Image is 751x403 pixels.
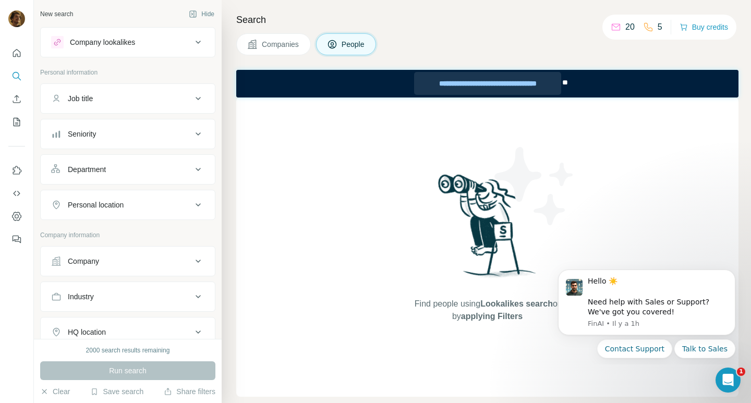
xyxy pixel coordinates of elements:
[68,327,106,337] div: HQ location
[542,260,751,364] iframe: Intercom notifications message
[41,30,215,55] button: Company lookalikes
[8,207,25,226] button: Dashboard
[40,68,215,77] p: Personal information
[680,20,728,34] button: Buy credits
[737,368,745,376] span: 1
[68,164,106,175] div: Department
[8,10,25,27] img: Avatar
[8,230,25,249] button: Feedback
[433,172,542,288] img: Surfe Illustration - Woman searching with binoculars
[8,90,25,108] button: Enrich CSV
[8,184,25,203] button: Use Surfe API
[70,37,135,47] div: Company lookalikes
[68,256,99,266] div: Company
[262,39,300,50] span: Companies
[40,9,73,19] div: New search
[41,249,215,274] button: Company
[404,298,571,323] span: Find people using or by
[488,139,582,233] img: Surfe Illustration - Stars
[86,346,170,355] div: 2000 search results remaining
[625,21,635,33] p: 20
[236,70,738,97] iframe: Banner
[41,284,215,309] button: Industry
[40,230,215,240] p: Company information
[461,312,523,321] span: applying Filters
[41,86,215,111] button: Job title
[658,21,662,33] p: 5
[8,161,25,180] button: Use Surfe on LinkedIn
[342,39,366,50] span: People
[68,200,124,210] div: Personal location
[41,320,215,345] button: HQ location
[8,113,25,131] button: My lists
[68,129,96,139] div: Seniority
[8,67,25,86] button: Search
[41,121,215,146] button: Seniority
[236,13,738,27] h4: Search
[40,386,70,397] button: Clear
[41,157,215,182] button: Department
[181,6,222,22] button: Hide
[90,386,143,397] button: Save search
[8,44,25,63] button: Quick start
[41,192,215,217] button: Personal location
[68,93,93,104] div: Job title
[164,386,215,397] button: Share filters
[480,299,553,308] span: Lookalikes search
[68,291,94,302] div: Industry
[716,368,741,393] iframe: Intercom live chat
